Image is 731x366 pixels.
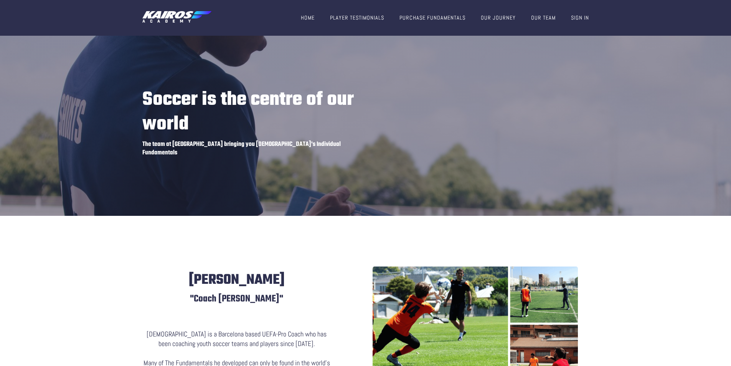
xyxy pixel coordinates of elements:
[330,14,384,21] a: Player Testimonials
[142,88,359,137] h2: Soccer is the centre of our world
[142,271,331,290] h2: [PERSON_NAME]
[399,14,465,21] a: Purchase Fundamentals
[142,11,211,23] img: Home
[142,141,359,157] p: The team at [GEOGRAPHIC_DATA] bringing you [DEMOGRAPHIC_DATA]'s Individual Fundamentals
[571,14,589,21] a: Sign In
[142,293,331,305] p: "Coach [PERSON_NAME]"
[531,14,556,21] a: Our Team
[301,14,315,21] a: Home
[481,14,516,21] a: Our Journey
